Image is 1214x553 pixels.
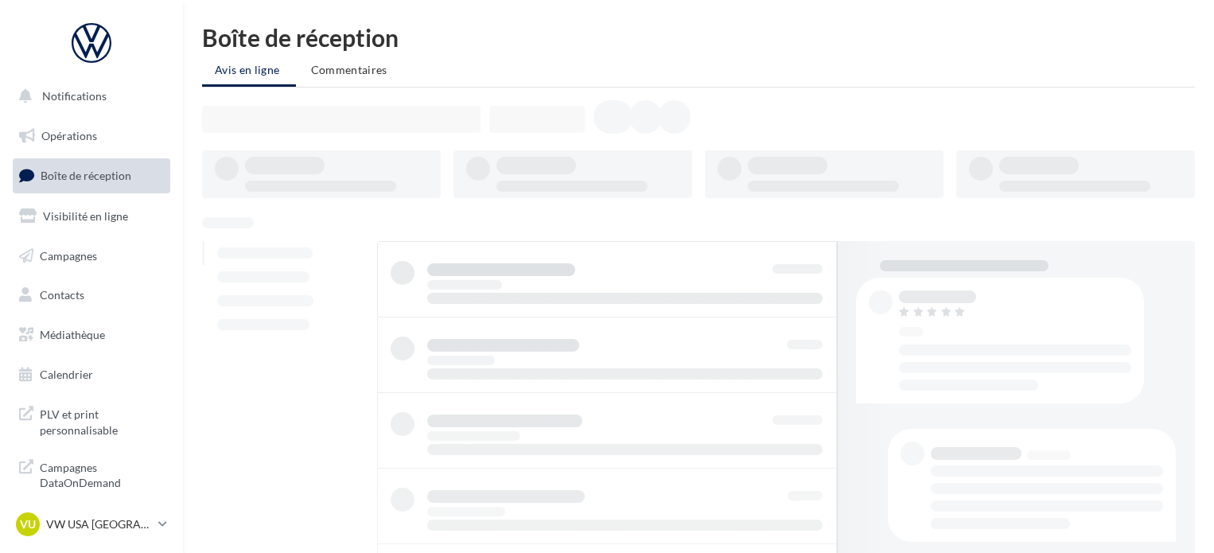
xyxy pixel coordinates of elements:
span: PLV et print personnalisable [40,403,164,438]
span: Notifications [42,89,107,103]
button: Notifications [10,80,167,113]
span: VU [20,516,36,532]
div: Boîte de réception [202,25,1195,49]
span: Boîte de réception [41,169,131,182]
span: Médiathèque [40,328,105,341]
span: Contacts [40,288,84,302]
a: Calendrier [10,358,173,391]
a: Médiathèque [10,318,173,352]
a: Contacts [10,278,173,312]
a: Boîte de réception [10,158,173,193]
a: VU VW USA [GEOGRAPHIC_DATA] [13,509,170,539]
span: Opérations [41,129,97,142]
a: PLV et print personnalisable [10,397,173,444]
a: Campagnes DataOnDemand [10,450,173,497]
a: Opérations [10,119,173,153]
a: Campagnes [10,240,173,273]
span: Visibilité en ligne [43,209,128,223]
span: Calendrier [40,368,93,381]
a: Visibilité en ligne [10,200,173,233]
span: Campagnes [40,248,97,262]
p: VW USA [GEOGRAPHIC_DATA] [46,516,152,532]
span: Commentaires [311,63,387,76]
span: Campagnes DataOnDemand [40,457,164,491]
